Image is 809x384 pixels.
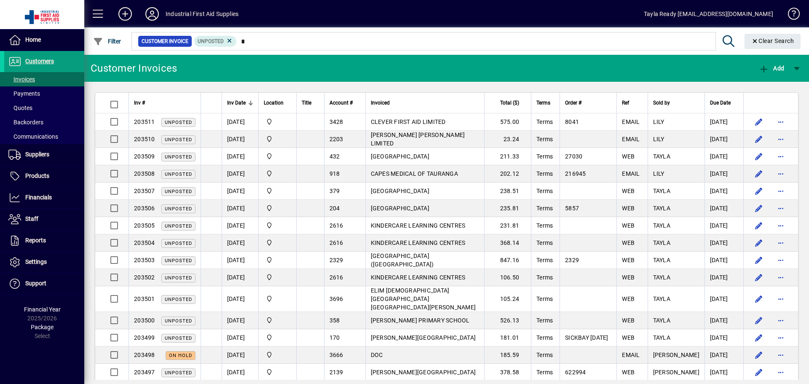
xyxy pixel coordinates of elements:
a: Products [4,166,84,187]
td: 378.58 [484,364,531,381]
span: 203509 [134,153,155,160]
button: Profile [139,6,166,21]
td: 231.81 [484,217,531,234]
td: 211.33 [484,148,531,165]
div: Inv Date [227,98,253,107]
span: Staff [25,215,38,222]
span: EMAIL [622,170,640,177]
span: WEB [622,188,635,194]
button: Filter [91,34,123,49]
td: [DATE] [222,148,258,165]
span: TAYLA [653,295,670,302]
span: 2329 [565,257,579,263]
a: Staff [4,209,84,230]
div: Inv # [134,98,196,107]
td: 106.50 [484,269,531,286]
button: Edit [752,201,766,215]
span: INDUSTRIAL FIRST AID SUPPLIES LTD [264,204,291,213]
span: Terms [536,118,553,125]
button: More options [774,292,788,306]
button: Edit [752,219,766,232]
span: WEB [622,257,635,263]
td: 185.59 [484,346,531,364]
td: 181.01 [484,329,531,346]
span: Unposted [165,241,192,246]
td: [DATE] [222,364,258,381]
td: [DATE] [705,269,743,286]
button: Edit [752,365,766,379]
td: [DATE] [222,113,258,131]
span: On hold [169,353,192,358]
td: 575.00 [484,113,531,131]
button: Edit [752,132,766,146]
span: Unposted [165,258,192,263]
span: WEB [622,317,635,324]
td: [DATE] [222,200,258,217]
button: More options [774,236,788,250]
td: [DATE] [222,346,258,364]
span: INDUSTRIAL FIRST AID SUPPLIES LTD [264,368,291,377]
span: 5857 [565,205,579,212]
span: 2329 [329,257,343,263]
button: Edit [752,167,766,180]
button: More options [774,271,788,284]
span: INDUSTRIAL FIRST AID SUPPLIES LTD [264,294,291,303]
span: Terms [536,369,553,376]
td: 368.14 [484,234,531,252]
span: DOC [371,352,383,358]
span: 204 [329,205,340,212]
a: Reports [4,230,84,251]
span: Unposted [165,120,192,125]
span: 918 [329,170,340,177]
span: WEB [622,222,635,229]
span: KINDERCARE LEARNING CENTRES [371,222,466,229]
span: Account # [329,98,353,107]
span: Financial Year [24,306,61,313]
button: Edit [752,184,766,198]
span: 2203 [329,136,343,142]
span: 203498 [134,352,155,358]
span: Terms [536,239,553,246]
span: 203505 [134,222,155,229]
td: [DATE] [222,217,258,234]
span: [PERSON_NAME][GEOGRAPHIC_DATA] [371,369,476,376]
span: Ref [622,98,629,107]
span: Filter [93,38,121,45]
span: Terms [536,170,553,177]
span: INDUSTRIAL FIRST AID SUPPLIES LTD [264,350,291,360]
td: 847.16 [484,252,531,269]
button: Add [757,61,786,76]
td: [DATE] [705,234,743,252]
div: Invoiced [371,98,480,107]
span: EMAIL [622,352,640,358]
div: Due Date [710,98,738,107]
td: [DATE] [705,252,743,269]
span: Reports [25,237,46,244]
span: 432 [329,153,340,160]
span: [PERSON_NAME] [PERSON_NAME] LIMITED [371,132,465,147]
span: 8041 [565,118,579,125]
span: INDUSTRIAL FIRST AID SUPPLIES LTD [264,152,291,161]
span: 203501 [134,295,155,302]
button: More options [774,167,788,180]
span: TAYLA [653,188,670,194]
span: WEB [622,369,635,376]
button: Edit [752,271,766,284]
span: 203510 [134,136,155,142]
span: Package [31,324,54,330]
span: 3696 [329,295,343,302]
button: Edit [752,253,766,267]
button: More options [774,365,788,379]
button: More options [774,219,788,232]
span: Financials [25,194,52,201]
span: KINDERCARE LEARNING CENTRES [371,239,466,246]
span: 203504 [134,239,155,246]
span: Customer Invoice [142,37,188,46]
span: INDUSTRIAL FIRST AID SUPPLIES LTD [264,238,291,247]
button: More options [774,150,788,163]
button: More options [774,253,788,267]
td: [DATE] [705,312,743,329]
span: Sold by [653,98,670,107]
button: More options [774,201,788,215]
span: [PERSON_NAME] PRIMARY SCHOOL [371,317,470,324]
